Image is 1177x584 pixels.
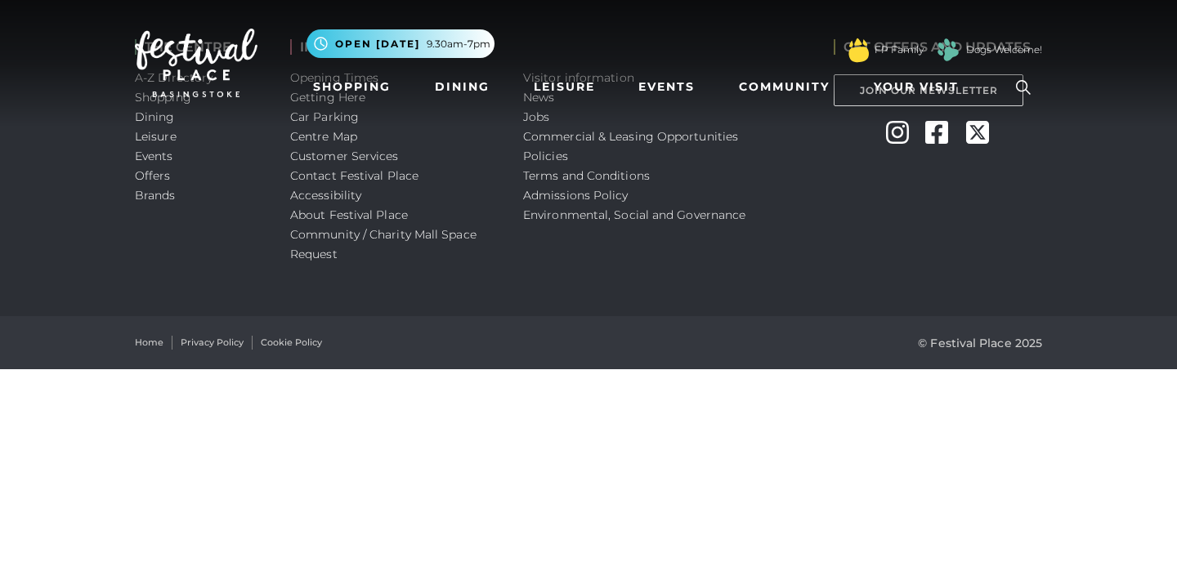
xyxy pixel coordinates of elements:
[335,37,420,51] span: Open [DATE]
[135,29,257,97] img: Festival Place Logo
[290,227,477,261] a: Community / Charity Mall Space Request
[307,72,397,102] a: Shopping
[874,78,959,96] span: Your Visit
[918,333,1042,353] p: © Festival Place 2025
[307,29,495,58] button: Open [DATE] 9.30am-7pm
[290,149,399,163] a: Customer Services
[290,207,408,222] a: About Festival Place
[523,129,738,144] a: Commercial & Leasing Opportunities
[135,188,176,203] a: Brands
[428,72,496,102] a: Dining
[523,207,745,222] a: Environmental, Social and Governance
[290,168,418,183] a: Contact Festival Place
[290,188,361,203] a: Accessibility
[523,149,568,163] a: Policies
[135,168,171,183] a: Offers
[875,42,924,57] a: FP Family
[261,336,322,350] a: Cookie Policy
[181,336,244,350] a: Privacy Policy
[867,72,973,102] a: Your Visit
[632,72,701,102] a: Events
[732,72,836,102] a: Community
[135,149,173,163] a: Events
[427,37,490,51] span: 9.30am-7pm
[135,129,177,144] a: Leisure
[527,72,602,102] a: Leisure
[135,336,163,350] a: Home
[523,168,650,183] a: Terms and Conditions
[290,129,357,144] a: Centre Map
[966,42,1042,57] a: Dogs Welcome!
[523,188,629,203] a: Admissions Policy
